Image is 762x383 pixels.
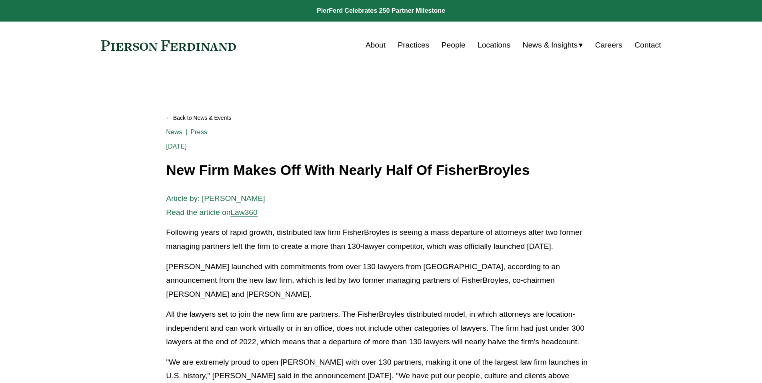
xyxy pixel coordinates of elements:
[523,38,578,52] span: News & Insights
[166,129,182,135] a: News
[398,38,429,53] a: Practices
[634,38,661,53] a: Contact
[366,38,386,53] a: About
[166,111,596,125] a: Back to News & Events
[442,38,466,53] a: People
[166,194,265,216] span: Article by: [PERSON_NAME] Read the article on
[190,129,207,135] a: Press
[478,38,510,53] a: Locations
[166,308,596,349] p: All the lawyers set to join the new firm are partners. The FisherBroyles distributed model, in wh...
[166,143,186,150] span: [DATE]
[230,208,257,216] a: Law360
[166,260,596,302] p: [PERSON_NAME] launched with commitments from over 130 lawyers from [GEOGRAPHIC_DATA], according t...
[523,38,583,53] a: folder dropdown
[166,163,596,178] h1: New Firm Makes Off With Nearly Half Of FisherBroyles
[595,38,622,53] a: Careers
[166,226,596,253] p: Following years of rapid growth, distributed law firm FisherBroyles is seeing a mass departure of...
